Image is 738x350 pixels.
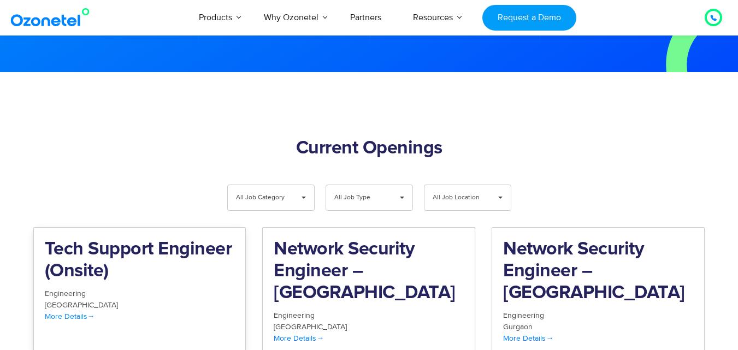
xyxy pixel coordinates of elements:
[45,239,235,282] h2: Tech Support Engineer (Onsite)
[274,239,464,304] h2: Network Security Engineer – [GEOGRAPHIC_DATA]
[274,322,347,331] span: [GEOGRAPHIC_DATA]
[274,334,324,343] span: More Details
[33,138,705,159] h2: Current Openings
[490,185,511,210] span: ▾
[45,312,95,321] span: More Details
[236,185,288,210] span: All Job Category
[503,334,553,343] span: More Details
[274,311,315,320] span: Engineering
[433,185,485,210] span: All Job Location
[45,300,118,310] span: [GEOGRAPHIC_DATA]
[482,5,576,31] a: Request a Demo
[503,311,544,320] span: Engineering
[293,185,314,210] span: ▾
[45,289,86,298] span: Engineering
[334,185,386,210] span: All Job Type
[503,239,693,304] h2: Network Security Engineer – [GEOGRAPHIC_DATA]
[503,322,533,331] span: Gurgaon
[392,185,412,210] span: ▾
